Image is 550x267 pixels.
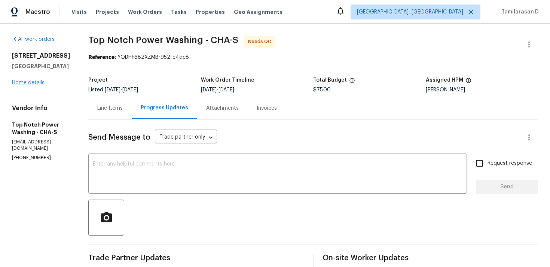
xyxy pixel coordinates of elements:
span: $75.00 [313,87,331,92]
h5: Top Notch Power Washing - CHA-S [12,121,70,136]
span: Projects [96,8,119,16]
span: Top Notch Power Washing - CHA-S [88,36,238,45]
span: Properties [196,8,225,16]
span: Needs QC [248,38,274,45]
span: [DATE] [201,87,217,92]
p: [PHONE_NUMBER] [12,155,70,161]
span: - [201,87,234,92]
span: Tamilarasan D [498,8,539,16]
span: The hpm assigned to this work order. [465,78,471,87]
p: [EMAIL_ADDRESS][DOMAIN_NAME] [12,139,70,152]
span: Geo Assignments [234,8,282,16]
span: Listed [88,87,138,92]
div: Progress Updates [141,104,188,112]
h2: [STREET_ADDRESS] [12,52,70,60]
span: On-site Worker Updates [323,254,538,262]
a: Home details [12,80,45,85]
span: Tasks [171,9,187,15]
span: Request response [488,160,532,167]
span: Maestro [25,8,50,16]
span: Work Orders [128,8,162,16]
span: Trade Partner Updates [88,254,304,262]
h5: [GEOGRAPHIC_DATA] [12,63,70,70]
div: Trade partner only [155,131,217,144]
h4: Vendor Info [12,104,70,112]
b: Reference: [88,55,116,60]
a: All work orders [12,37,55,42]
span: Visits [71,8,87,16]
div: [PERSON_NAME] [426,87,538,92]
h5: Assigned HPM [426,78,463,83]
span: Send Message to [88,134,150,141]
span: - [105,87,138,92]
span: [DATE] [122,87,138,92]
div: Line Items [97,104,123,112]
span: [GEOGRAPHIC_DATA], [GEOGRAPHIC_DATA] [357,8,463,16]
div: Invoices [257,104,277,112]
span: [DATE] [219,87,234,92]
h5: Work Order Timeline [201,78,254,83]
span: The total cost of line items that have been proposed by Opendoor. This sum includes line items th... [349,78,355,87]
h5: Project [88,78,108,83]
span: [DATE] [105,87,120,92]
h5: Total Budget [313,78,347,83]
div: Attachments [206,104,239,112]
div: YQDHF682XZMB-952fe4dc8 [88,54,538,61]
